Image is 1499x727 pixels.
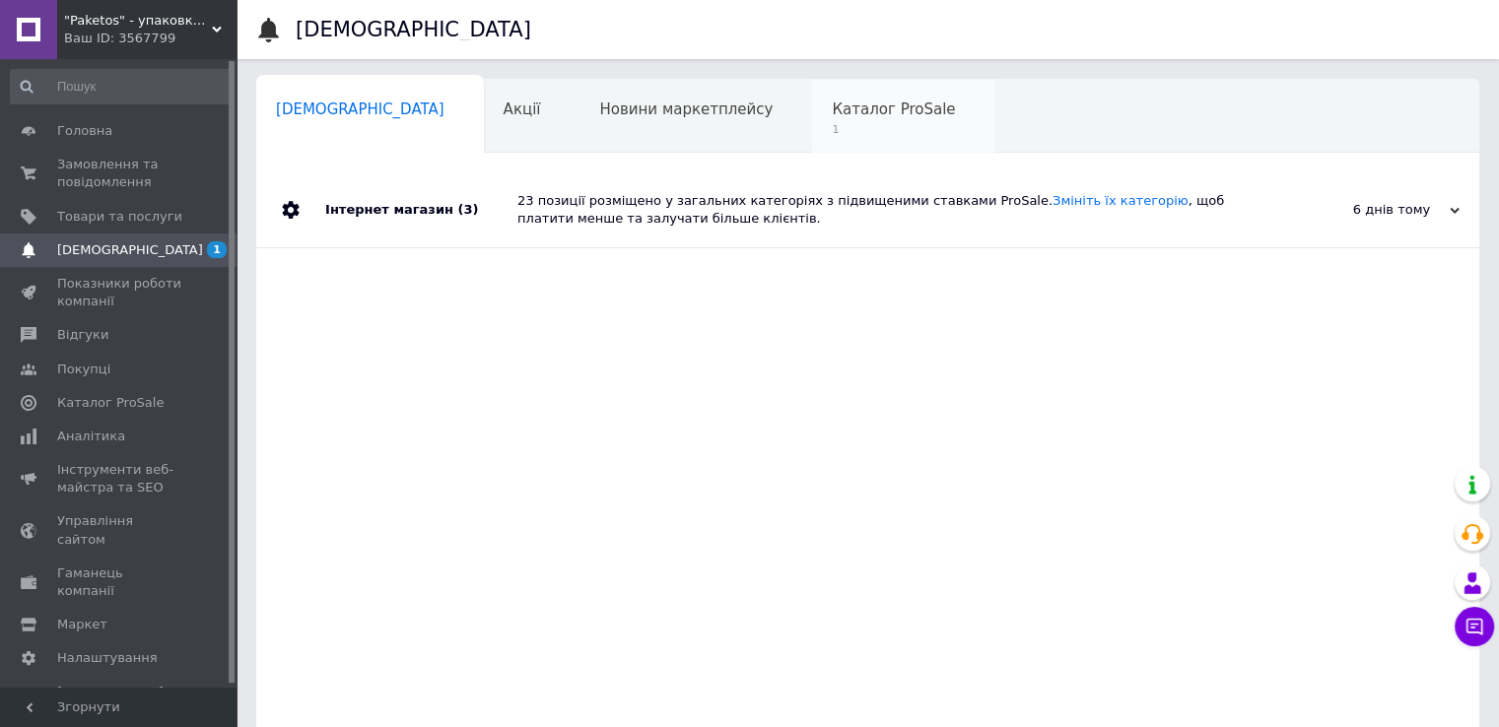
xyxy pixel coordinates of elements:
span: Маркет [57,616,107,633]
input: Пошук [10,69,233,104]
span: 1 [832,122,955,137]
span: Управління сайтом [57,512,182,548]
span: Каталог ProSale [57,394,164,412]
span: Налаштування [57,649,158,667]
div: Ваш ID: 3567799 [64,30,237,47]
span: Новини маркетплейсу [599,100,773,118]
span: Гаманець компанії [57,564,182,600]
span: Замовлення та повідомлення [57,156,182,191]
span: "Paketos" - упаковка, яка забезпечує безпеку та зручність [64,12,212,30]
span: Товари та послуги [57,208,182,226]
span: Аналітика [57,428,125,445]
span: Головна [57,122,112,140]
span: Інструменти веб-майстра та SEO [57,461,182,496]
span: (3) [457,202,478,217]
span: Показники роботи компанії [57,275,182,310]
a: Змініть їх категорію [1053,193,1189,208]
div: Інтернет магазин [325,172,517,247]
span: 1 [207,241,227,258]
span: [DEMOGRAPHIC_DATA] [57,241,203,259]
div: 6 днів тому [1262,201,1460,219]
span: Покупці [57,361,110,378]
span: Акції [504,100,541,118]
button: Чат з покупцем [1455,607,1494,646]
div: 23 позиції розміщено у загальних категоріях з підвищеними ставками ProSale. , щоб платити менше т... [517,192,1262,228]
h1: [DEMOGRAPHIC_DATA] [296,18,531,41]
span: Каталог ProSale [832,100,955,118]
span: [DEMOGRAPHIC_DATA] [276,100,444,118]
span: Відгуки [57,326,108,344]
